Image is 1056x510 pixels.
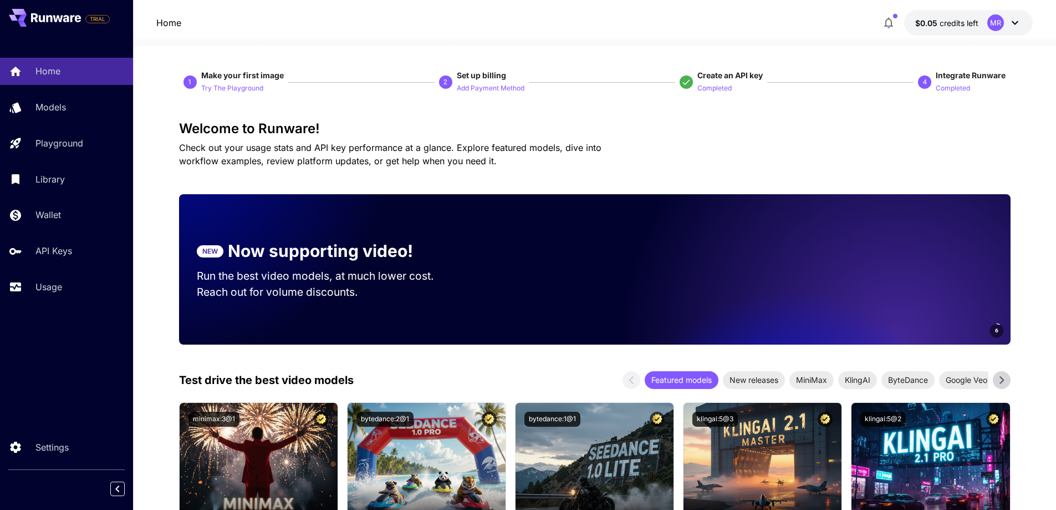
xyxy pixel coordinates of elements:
[904,10,1033,36] button: $0.05MR
[915,17,978,29] div: $0.05
[936,83,970,94] p: Completed
[35,137,83,150] p: Playground
[85,12,110,26] span: Add your payment card to enable full platform functionality.
[482,412,497,427] button: Certified Model – Vetted for best performance and includes a commercial license.
[995,326,998,335] span: 6
[881,371,935,389] div: ByteDance
[650,412,665,427] button: Certified Model – Vetted for best performance and includes a commercial license.
[457,81,524,94] button: Add Payment Method
[35,100,66,114] p: Models
[156,16,181,29] a: Home
[881,374,935,386] span: ByteDance
[923,77,927,87] p: 4
[838,374,877,386] span: KlingAI
[789,374,834,386] span: MiniMax
[723,371,785,389] div: New releases
[986,412,1001,427] button: Certified Model – Vetted for best performance and includes a commercial license.
[110,482,125,496] button: Collapse sidebar
[838,371,877,389] div: KlingAI
[197,268,455,284] p: Run the best video models, at much lower cost.
[860,412,906,427] button: klingai:5@2
[179,372,354,388] p: Test drive the best video models
[201,81,263,94] button: Try The Playground
[197,284,455,300] p: Reach out for volume discounts.
[86,15,109,23] span: TRIAL
[188,77,192,87] p: 1
[936,81,970,94] button: Completed
[443,77,447,87] p: 2
[524,412,580,427] button: bytedance:1@1
[314,412,329,427] button: Certified Model – Vetted for best performance and includes a commercial license.
[201,83,263,94] p: Try The Playground
[228,239,413,264] p: Now supporting video!
[697,83,732,94] p: Completed
[188,412,239,427] button: minimax:3@1
[179,142,601,166] span: Check out your usage stats and API key performance at a glance. Explore featured models, dive int...
[356,412,414,427] button: bytedance:2@1
[692,412,738,427] button: klingai:5@3
[940,18,978,28] span: credits left
[35,244,72,257] p: API Keys
[119,479,133,499] div: Collapse sidebar
[697,70,763,80] span: Create an API key
[723,374,785,386] span: New releases
[987,14,1004,31] div: MR
[35,441,69,454] p: Settings
[179,121,1011,137] h3: Welcome to Runware!
[936,70,1006,80] span: Integrate Runware
[156,16,181,29] nav: breadcrumb
[35,64,60,78] p: Home
[201,70,284,80] span: Make your first image
[457,70,506,80] span: Set up billing
[915,18,940,28] span: $0.05
[697,81,732,94] button: Completed
[35,173,65,186] p: Library
[939,371,994,389] div: Google Veo
[818,412,833,427] button: Certified Model – Vetted for best performance and includes a commercial license.
[202,246,218,256] p: NEW
[645,374,718,386] span: Featured models
[35,280,62,294] p: Usage
[939,374,994,386] span: Google Veo
[457,83,524,94] p: Add Payment Method
[35,208,61,221] p: Wallet
[645,371,718,389] div: Featured models
[789,371,834,389] div: MiniMax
